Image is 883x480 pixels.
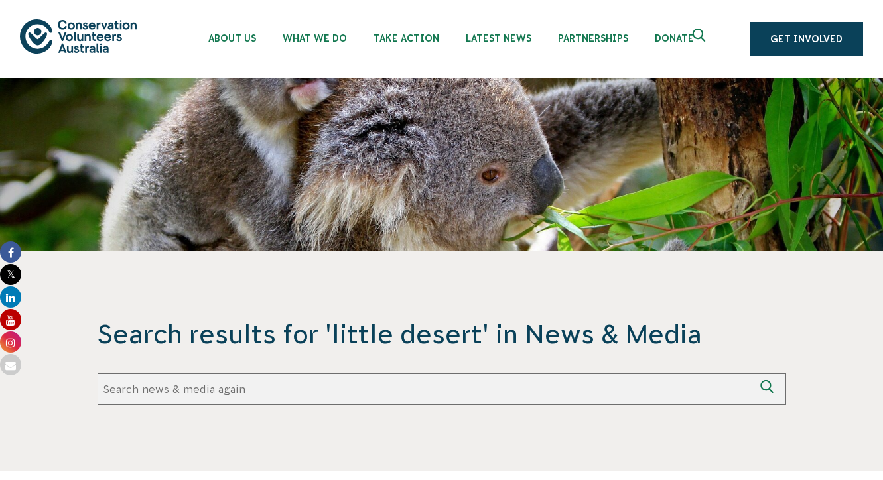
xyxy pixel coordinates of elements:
span: Take Action [374,33,439,44]
span: Search results for 'little desert' in News & Media [98,317,786,351]
span: What We Do [283,33,347,44]
input: Search news & media again [98,373,754,405]
span: About Us [208,33,256,44]
img: logo.svg [20,19,137,53]
button: Expand search box Close search box [685,23,716,55]
span: Donate [655,33,694,44]
span: Latest News [466,33,531,44]
span: Partnerships [558,33,628,44]
a: Get Involved [750,22,863,56]
span: Expand search box [693,29,709,50]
